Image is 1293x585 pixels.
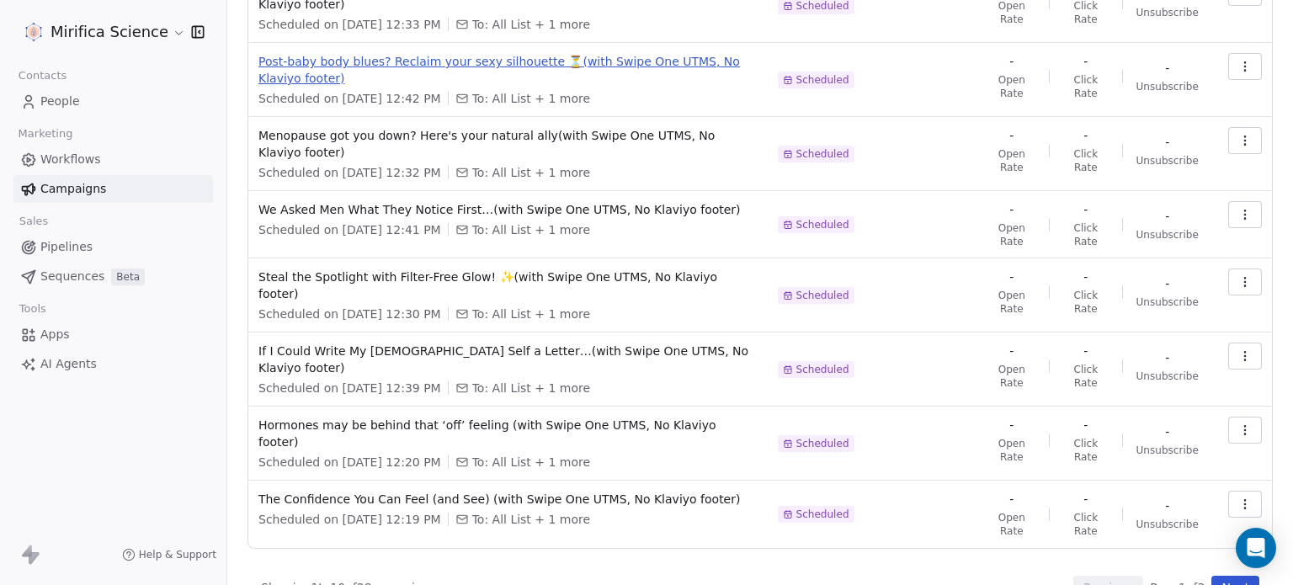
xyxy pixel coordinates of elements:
span: Scheduled on [DATE] 12:20 PM [258,454,441,471]
span: Pipelines [40,238,93,256]
span: - [1009,53,1014,70]
span: Sales [12,209,56,234]
span: Scheduled [796,73,849,87]
span: To: All List + 1 more [472,454,590,471]
span: To: All List + 1 more [472,511,590,528]
span: Click Rate [1063,437,1109,464]
span: To: All List + 1 more [472,90,590,107]
span: - [1083,417,1088,433]
span: Scheduled [796,437,849,450]
span: Open Rate [988,221,1036,248]
span: If I Could Write My [DEMOGRAPHIC_DATA] Self a Letter…(with Swipe One UTMS, No Klaviyo footer) [258,343,758,376]
span: - [1009,269,1014,285]
img: MIRIFICA%20science_logo_icon-big.png [24,22,44,42]
span: Click Rate [1063,147,1109,174]
a: People [13,88,213,115]
span: Open Rate [988,289,1036,316]
span: Open Rate [988,437,1036,464]
span: Click Rate [1063,289,1109,316]
span: Steal the Spotlight with Filter-Free Glow! ✨(with Swipe One UTMS, No Klaviyo footer) [258,269,758,302]
span: Scheduled on [DATE] 12:32 PM [258,164,441,181]
span: Click Rate [1063,511,1109,538]
span: We Asked Men What They Notice First…(with Swipe One UTMS, No Klaviyo footer) [258,201,758,218]
span: Campaigns [40,180,106,198]
span: - [1165,349,1169,366]
span: Scheduled [796,218,849,231]
span: - [1009,127,1014,144]
span: - [1083,491,1088,508]
span: Beta [111,269,145,285]
span: Marketing [11,121,80,146]
a: Apps [13,321,213,348]
span: AI Agents [40,355,97,373]
a: SequencesBeta [13,263,213,290]
span: - [1165,60,1169,77]
span: Scheduled [796,289,849,302]
span: - [1083,201,1088,218]
span: Scheduled on [DATE] 12:41 PM [258,221,441,238]
span: - [1009,491,1014,508]
span: Scheduled [796,363,849,376]
span: - [1009,417,1014,433]
span: - [1083,127,1088,144]
span: Click Rate [1063,363,1109,390]
span: - [1083,269,1088,285]
span: Scheduled [796,147,849,161]
span: Unsubscribe [1136,80,1199,93]
span: Apps [40,326,70,343]
span: Unsubscribe [1136,444,1199,457]
span: - [1165,134,1169,151]
a: Workflows [13,146,213,173]
span: Workflows [40,151,101,168]
span: Scheduled on [DATE] 12:39 PM [258,380,441,396]
span: - [1009,201,1014,218]
span: Scheduled on [DATE] 12:30 PM [258,306,441,322]
span: Menopause got you down? Here's your natural ally(with Swipe One UTMS, No Klaviyo footer) [258,127,758,161]
span: Unsubscribe [1136,154,1199,168]
span: Unsubscribe [1136,370,1199,383]
span: Post-baby body blues? Reclaim your sexy silhouette ⏳(with Swipe One UTMS, No Klaviyo footer) [258,53,758,87]
span: To: All List + 1 more [472,221,590,238]
span: Scheduled on [DATE] 12:19 PM [258,511,441,528]
span: Unsubscribe [1136,518,1199,531]
span: Unsubscribe [1136,6,1199,19]
span: Hormones may be behind that ‘off’ feeling (with Swipe One UTMS, No Klaviyo footer) [258,417,758,450]
span: To: All List + 1 more [472,164,590,181]
span: Scheduled on [DATE] 12:42 PM [258,90,441,107]
span: Open Rate [988,147,1036,174]
div: Open Intercom Messenger [1236,528,1276,568]
span: Scheduled on [DATE] 12:33 PM [258,16,441,33]
span: Scheduled [796,508,849,521]
span: People [40,93,80,110]
span: The Confidence You Can Feel (and See) (with Swipe One UTMS, No Klaviyo footer) [258,491,758,508]
span: - [1009,343,1014,359]
span: Contacts [11,63,74,88]
a: Pipelines [13,233,213,261]
span: To: All List + 1 more [472,16,590,33]
span: Sequences [40,268,104,285]
span: Unsubscribe [1136,295,1199,309]
span: Open Rate [988,511,1036,538]
span: Help & Support [139,548,216,561]
span: Open Rate [988,73,1036,100]
span: - [1083,53,1088,70]
span: - [1165,423,1169,440]
span: - [1165,275,1169,292]
span: Unsubscribe [1136,228,1199,242]
span: Click Rate [1063,73,1109,100]
span: Click Rate [1063,221,1109,248]
span: Open Rate [988,363,1036,390]
a: AI Agents [13,350,213,378]
span: To: All List + 1 more [472,306,590,322]
span: Mirifica Science [51,21,168,43]
span: - [1165,497,1169,514]
button: Mirifica Science [20,18,179,46]
a: Campaigns [13,175,213,203]
span: To: All List + 1 more [472,380,590,396]
a: Help & Support [122,548,216,561]
span: Tools [12,296,53,322]
span: - [1083,343,1088,359]
span: - [1165,208,1169,225]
